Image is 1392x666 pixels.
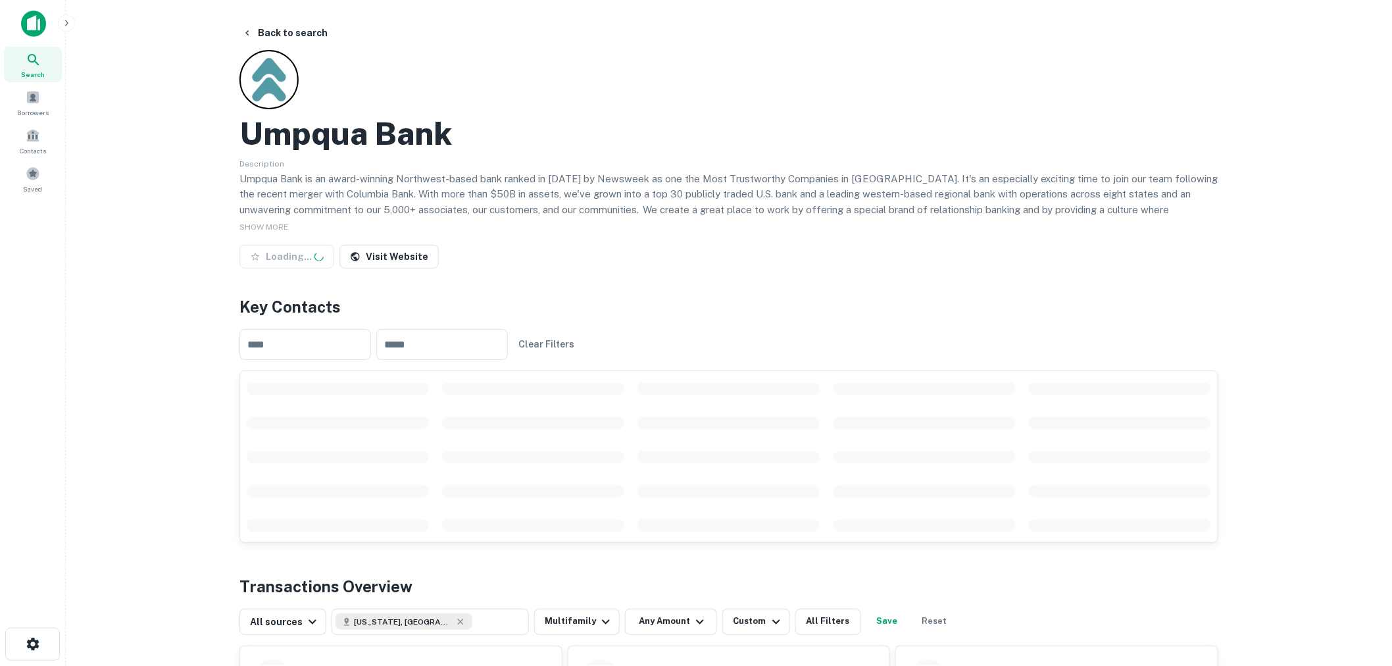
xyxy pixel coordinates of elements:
[914,609,956,635] button: Reset
[20,145,46,156] span: Contacts
[339,245,439,269] a: Visit Website
[21,69,45,80] span: Search
[237,21,333,45] button: Back to search
[239,115,452,153] h2: Umpqua Bank
[239,159,284,168] span: Description
[17,107,49,118] span: Borrowers
[534,609,620,635] button: Multifamily
[239,222,288,232] span: SHOW MORE
[239,295,1218,319] h4: Key Contacts
[4,47,62,82] a: Search
[625,609,717,635] button: Any Amount
[24,184,43,194] span: Saved
[722,609,789,635] button: Custom
[240,371,1218,542] div: scrollable content
[239,171,1218,249] p: Umpqua Bank is an award-winning Northwest-based bank ranked in [DATE] by Newsweek as one the Most...
[795,609,861,635] button: All Filters
[4,123,62,159] a: Contacts
[866,609,908,635] button: Save your search to get updates of matches that match your search criteria.
[513,332,580,356] button: Clear Filters
[1326,561,1392,624] iframe: Chat Widget
[239,575,412,598] h4: Transactions Overview
[4,161,62,197] a: Saved
[250,614,320,630] div: All sources
[4,85,62,120] a: Borrowers
[239,609,326,635] button: All sources
[733,614,783,630] div: Custom
[354,616,453,628] span: [US_STATE], [GEOGRAPHIC_DATA]
[21,11,46,37] img: capitalize-icon.png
